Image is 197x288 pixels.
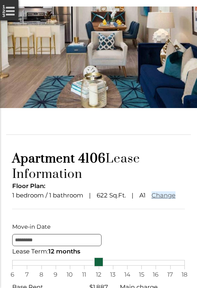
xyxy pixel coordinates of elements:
span: 622 [97,191,108,199]
div: Lease Term: [12,246,185,257]
span: 11 [80,269,88,280]
span: 14 [123,269,131,280]
h1: Lease Information [12,151,185,182]
span: 13 [109,269,117,280]
span: 9 [52,269,60,280]
input: Move-in Date edit selected 8/30/2025 [12,234,102,246]
span: 18 [180,269,188,280]
span: A1 [139,191,145,199]
span: 16 [152,269,160,280]
span: 1 bedroom / 1 bathroom [12,191,83,199]
span: 6 [8,269,16,280]
span: 17 [166,269,174,280]
span: Apartment 4106 [12,151,106,167]
a: Change [152,191,175,199]
span: Sq.Ft. [109,191,126,199]
span: Floor Plan: [12,182,45,190]
span: 12 [95,269,103,280]
span: 15 [137,269,145,280]
span: 12 months [48,247,80,255]
label: Move-in Date [12,221,185,232]
span: 10 [66,269,74,280]
span: 7 [23,269,31,280]
span: 8 [37,269,45,280]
